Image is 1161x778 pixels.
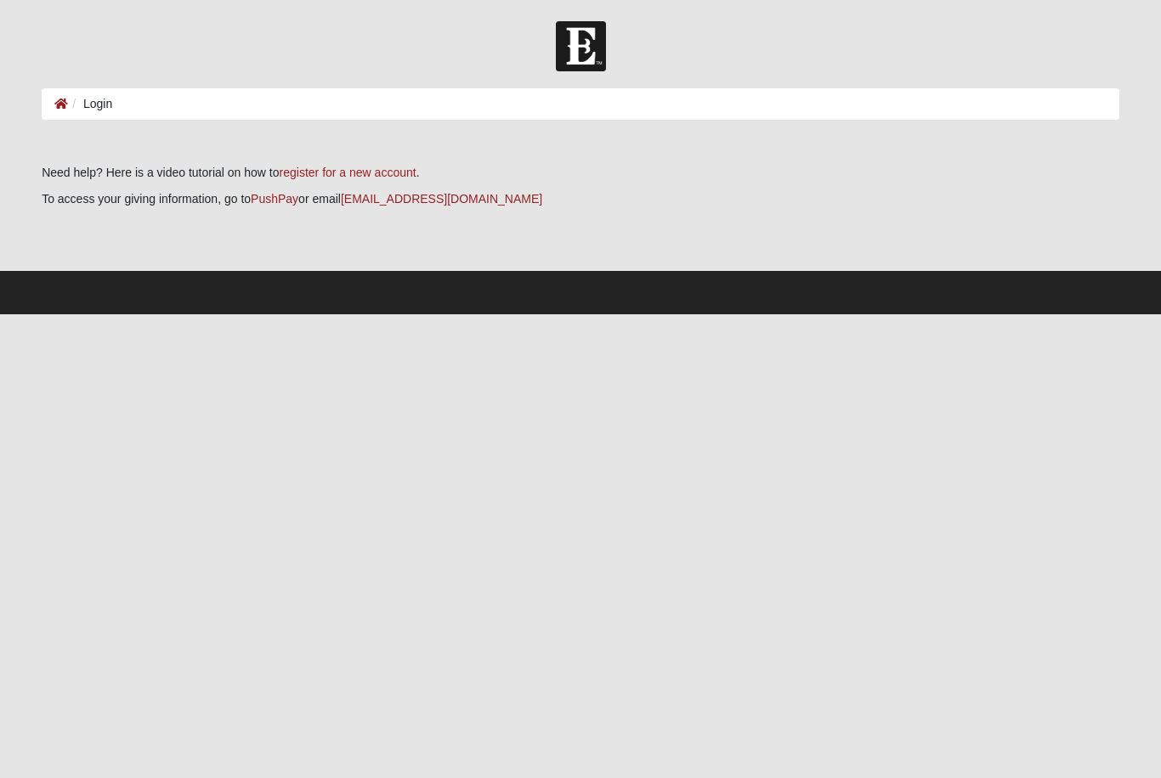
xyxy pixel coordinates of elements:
[68,95,112,113] li: Login
[556,21,606,71] img: Church of Eleven22 Logo
[42,164,1119,182] p: Need help? Here is a video tutorial on how to .
[280,166,416,179] a: register for a new account
[251,192,298,206] a: PushPay
[42,190,1119,208] p: To access your giving information, go to or email
[341,192,542,206] a: [EMAIL_ADDRESS][DOMAIN_NAME]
